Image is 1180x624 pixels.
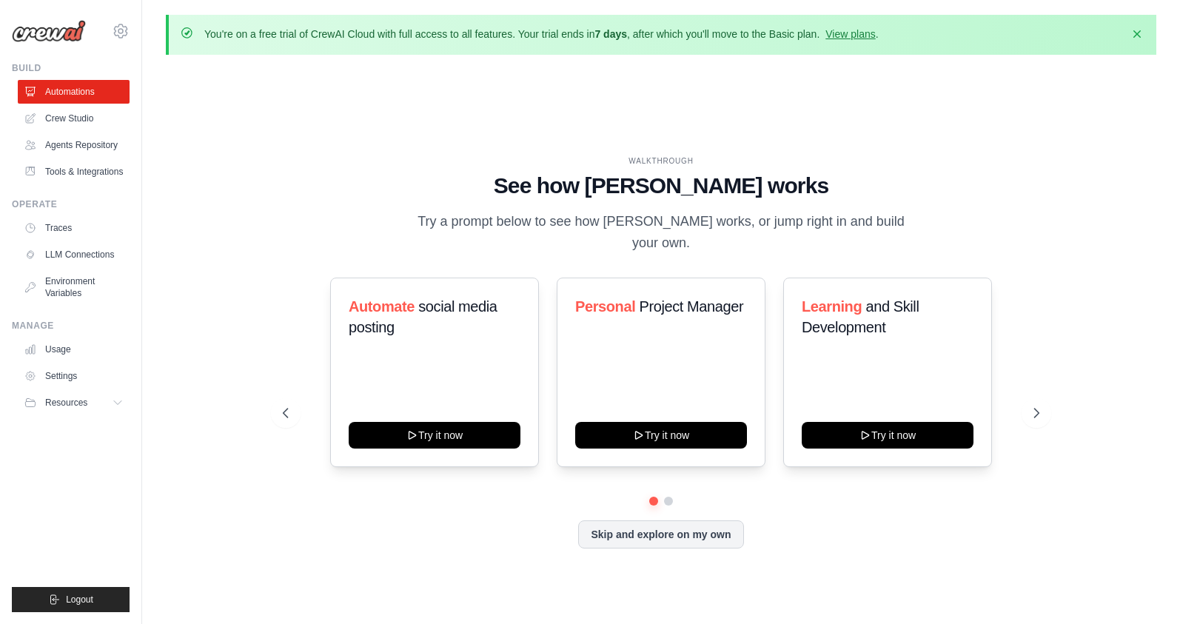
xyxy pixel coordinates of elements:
p: You're on a free trial of CrewAI Cloud with full access to all features. Your trial ends in , aft... [204,27,879,41]
p: Try a prompt below to see how [PERSON_NAME] works, or jump right in and build your own. [412,211,910,255]
a: LLM Connections [18,243,130,266]
button: Try it now [802,422,973,449]
a: Agents Repository [18,133,130,157]
a: View plans [825,28,875,40]
span: Learning [802,298,862,315]
div: Operate [12,198,130,210]
button: Logout [12,587,130,612]
a: Environment Variables [18,269,130,305]
div: Manage [12,320,130,332]
h1: See how [PERSON_NAME] works [283,172,1039,199]
span: social media posting [349,298,497,335]
a: Usage [18,338,130,361]
div: WALKTHROUGH [283,155,1039,167]
button: Try it now [575,422,747,449]
span: Automate [349,298,415,315]
button: Try it now [349,422,520,449]
strong: 7 days [594,28,627,40]
button: Skip and explore on my own [578,520,743,548]
a: Automations [18,80,130,104]
div: Build [12,62,130,74]
span: Logout [66,594,93,605]
span: Project Manager [639,298,743,315]
span: Resources [45,397,87,409]
a: Tools & Integrations [18,160,130,184]
a: Settings [18,364,130,388]
img: Logo [12,20,86,42]
span: Personal [575,298,635,315]
a: Crew Studio [18,107,130,130]
a: Traces [18,216,130,240]
button: Resources [18,391,130,415]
